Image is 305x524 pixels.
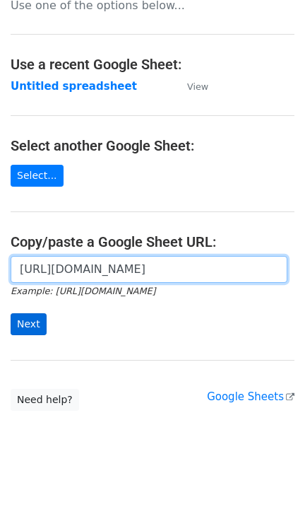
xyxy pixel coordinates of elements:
small: Example: [URL][DOMAIN_NAME] [11,286,155,296]
h4: Copy/paste a Google Sheet URL: [11,233,294,250]
input: Paste your Google Sheet URL here [11,256,287,283]
iframe: Chat Widget [234,456,305,524]
a: Need help? [11,389,79,411]
a: Google Sheets [207,390,294,403]
a: Untitled spreadsheet [11,80,137,93]
small: View [187,81,208,92]
a: Select... [11,165,64,187]
input: Next [11,313,47,335]
h4: Use a recent Google Sheet: [11,56,294,73]
a: View [173,80,208,93]
h4: Select another Google Sheet: [11,137,294,154]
